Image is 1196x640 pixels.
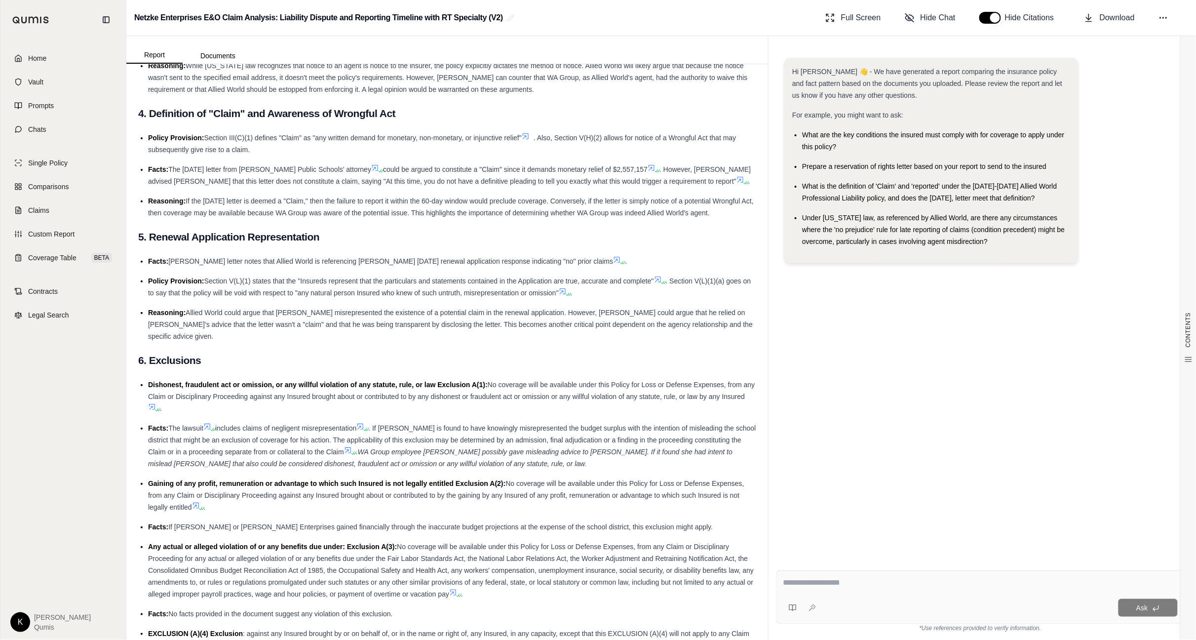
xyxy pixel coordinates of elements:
span: . [160,404,162,412]
span: . [571,289,573,297]
a: Contracts [6,280,120,302]
span: Comparisons [28,182,69,192]
span: No coverage will be available under this Policy for Loss or Defense Expenses, from any Claim or D... [148,480,744,511]
a: Comparisons [6,176,120,198]
button: Full Screen [821,8,885,28]
button: Report [126,47,183,64]
span: includes claims of negligent misrepresentation [215,424,356,432]
span: . [356,448,358,456]
span: Reasoning: [148,62,186,70]
span: What is the definition of 'Claim' and 'reported' under the [DATE]-[DATE] Allied World Professiona... [802,182,1057,202]
button: Hide Chat [901,8,960,28]
span: Policy Provision: [148,134,204,142]
span: Facts: [148,523,168,531]
span: What are the key conditions the insured must comply with for coverage to apply under this policy? [802,131,1065,151]
h2: Netzke Enterprises E&O Claim Analysis: Liability Dispute and Reporting Timeline with RT Specialty... [134,9,503,27]
h2: 4. Definition of "Claim" and Awareness of Wrongful Act [138,103,756,124]
span: Contracts [28,286,58,296]
span: . [461,590,463,598]
button: Documents [183,48,253,64]
span: [PERSON_NAME] letter notes that Allied World is referencing [PERSON_NAME] [DATE] renewal applicat... [168,257,613,265]
span: Hide Citations [1005,12,1060,24]
span: [PERSON_NAME] [34,612,91,622]
span: No facts provided in the document suggest any violation of this exclusion. [168,610,392,618]
span: Claims [28,205,49,215]
span: Single Policy [28,158,68,168]
span: . Also, Section V(H)(2) allows for notice of a Wrongful Act that may subsequently give rise to a ... [148,134,736,154]
span: could be argued to constitute a "Claim" since it demands monetary relief of $2,557,157 [383,165,648,173]
span: Prepare a reservation of rights letter based on your report to send to the insured [802,162,1046,170]
a: Vault [6,71,120,93]
button: Ask [1119,599,1178,617]
a: Single Policy [6,152,120,174]
span: The [DATE] letter from [PERSON_NAME] Public Schools' attorney [168,165,371,173]
span: . [748,177,750,185]
span: . [204,503,206,511]
span: Reasoning: [148,197,186,205]
a: Prompts [6,95,120,117]
div: *Use references provided to verify information. [776,624,1184,632]
span: While [US_STATE] law recognizes that notice to an agent is notice to the insurer, the policy expl... [148,62,748,93]
span: . Section V(L)(1)(a) goes on to say that the policy will be void with respect to "any natural per... [148,277,751,297]
span: Coverage Table [28,253,77,263]
span: EXCLUSION (A)(4) Exclusion [148,630,243,638]
span: CONTENTS [1185,313,1193,348]
span: Under [US_STATE] law, as referenced by Allied World, are there any circumstances where the 'no pr... [802,214,1065,245]
span: No coverage will be available under this Policy for Loss or Defense Expenses, from any Claim or D... [148,381,755,400]
a: Chats [6,119,120,140]
span: Prompts [28,101,54,111]
span: Custom Report [28,229,75,239]
span: Ask [1136,604,1148,612]
span: Policy Provision: [148,277,204,285]
span: Gaining of any profit, remuneration or advantage to which such Insured is not legally entitled Ex... [148,480,505,487]
h2: 6. Exclusions [138,350,756,371]
span: WA Group employee [PERSON_NAME] possibly gave misleading advice to [PERSON_NAME]. If it found she... [148,448,733,468]
span: Facts: [148,424,168,432]
span: If the [DATE] letter is deemed a "Claim," then the failure to report it within the 60-day window ... [148,197,754,217]
span: Reasoning: [148,309,186,317]
span: If [PERSON_NAME] or [PERSON_NAME] Enterprises gained financially through the inaccurate budget pr... [168,523,713,531]
span: The lawsuit [168,424,203,432]
span: Facts: [148,257,168,265]
span: Qumis [34,622,91,632]
span: . [625,257,627,265]
span: Download [1100,12,1135,24]
span: Home [28,53,46,63]
span: Hide Chat [921,12,956,24]
a: Claims [6,200,120,221]
span: Section III(C)(1) defines "Claim" as "any written demand for monetary, non-monetary, or injunctiv... [204,134,522,142]
span: Section V(L)(1) states that the "Insureds represent that the particulars and statements contained... [204,277,654,285]
span: Chats [28,124,46,134]
span: Any actual or alleged violation of or any benefits due under: Exclusion A(3): [148,543,397,551]
button: Download [1080,8,1139,28]
button: Collapse sidebar [98,12,114,28]
div: K [10,612,30,632]
span: Facts: [148,165,168,173]
img: Qumis Logo [12,16,49,24]
span: Allied World could argue that [PERSON_NAME] misrepresented the existence of a potential claim in ... [148,309,753,340]
span: For example, you might want to ask: [792,111,903,119]
span: Full Screen [841,12,881,24]
a: Custom Report [6,223,120,245]
span: Legal Search [28,310,69,320]
a: Home [6,47,120,69]
span: Vault [28,77,43,87]
span: Hi [PERSON_NAME] 👋 - We have generated a report comparing the insurance policy and fact pattern b... [792,68,1062,99]
a: Legal Search [6,304,120,326]
span: BETA [91,253,112,263]
span: No coverage will be available under this Policy for Loss or Defense Expenses, from any Claim or D... [148,543,754,598]
span: . However, [PERSON_NAME] advised [PERSON_NAME] that this letter does not constitute a claim, sayi... [148,165,751,185]
span: Dishonest, fraudulent act or omission, or any willful violation of any statute, rule, or law Excl... [148,381,488,389]
a: Coverage TableBETA [6,247,120,269]
span: Facts: [148,610,168,618]
h2: 5. Renewal Application Representation [138,227,756,247]
span: . If [PERSON_NAME] is found to have knowingly misrepresented the budget surplus with the intentio... [148,424,756,456]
